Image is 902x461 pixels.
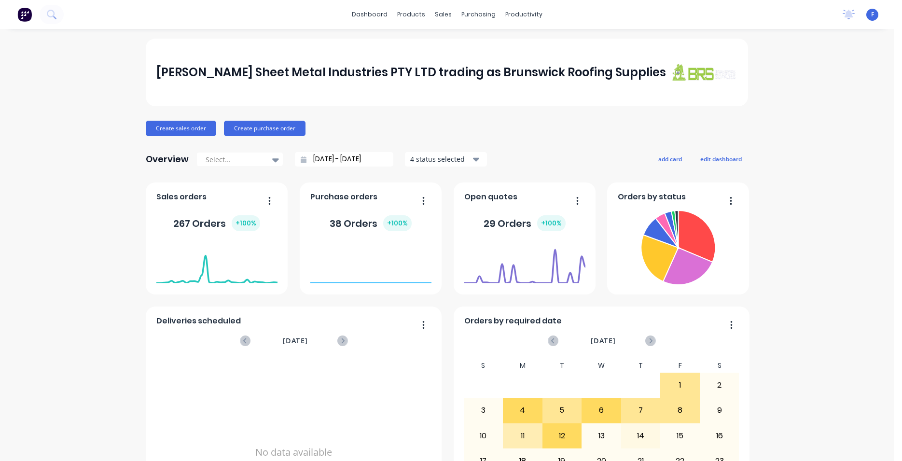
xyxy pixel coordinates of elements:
[430,7,457,22] div: sales
[457,7,500,22] div: purchasing
[283,335,308,346] span: [DATE]
[503,398,542,422] div: 4
[330,215,412,231] div: 38 Orders
[542,359,582,373] div: T
[503,424,542,448] div: 11
[543,424,582,448] div: 12
[17,7,32,22] img: Factory
[173,215,260,231] div: 267 Orders
[694,153,748,165] button: edit dashboard
[464,359,503,373] div: S
[700,359,739,373] div: S
[661,424,699,448] div: 15
[383,215,412,231] div: + 100 %
[621,359,661,373] div: T
[464,191,517,203] span: Open quotes
[700,373,739,397] div: 2
[582,424,621,448] div: 13
[146,121,216,136] button: Create sales order
[464,398,503,422] div: 3
[700,424,739,448] div: 16
[500,7,547,22] div: productivity
[503,359,542,373] div: M
[582,398,621,422] div: 6
[622,398,660,422] div: 7
[537,215,566,231] div: + 100 %
[660,359,700,373] div: F
[464,424,503,448] div: 10
[232,215,260,231] div: + 100 %
[310,191,377,203] span: Purchase orders
[622,424,660,448] div: 14
[543,398,582,422] div: 5
[700,398,739,422] div: 9
[670,63,737,81] img: J A Sheet Metal Industries PTY LTD trading as Brunswick Roofing Supplies
[156,63,666,82] div: [PERSON_NAME] Sheet Metal Industries PTY LTD trading as Brunswick Roofing Supplies
[618,191,686,203] span: Orders by status
[871,10,874,19] span: F
[484,215,566,231] div: 29 Orders
[347,7,392,22] a: dashboard
[146,150,189,169] div: Overview
[652,153,688,165] button: add card
[582,359,621,373] div: W
[661,398,699,422] div: 8
[410,154,471,164] div: 4 status selected
[392,7,430,22] div: products
[224,121,305,136] button: Create purchase order
[405,152,487,167] button: 4 status selected
[661,373,699,397] div: 1
[591,335,616,346] span: [DATE]
[156,191,207,203] span: Sales orders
